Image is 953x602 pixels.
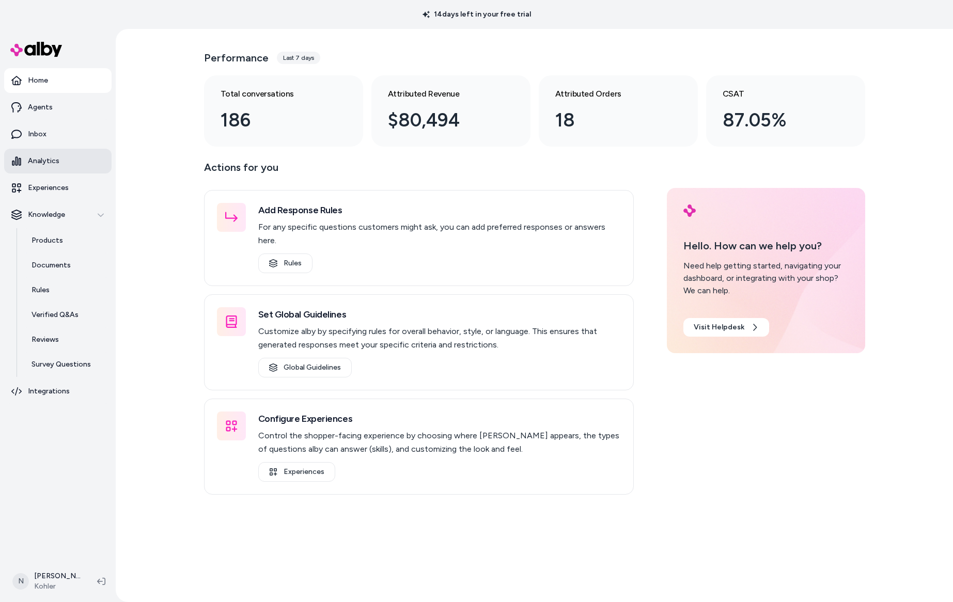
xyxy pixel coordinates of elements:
p: Knowledge [28,210,65,220]
p: Products [32,235,63,246]
p: 14 days left in your free trial [416,9,537,20]
div: 186 [221,106,330,134]
h3: Performance [204,51,269,65]
img: alby Logo [10,42,62,57]
a: Survey Questions [21,352,112,377]
h3: Set Global Guidelines [258,307,621,322]
p: [PERSON_NAME] [34,571,81,581]
div: Need help getting started, navigating your dashboard, or integrating with your shop? We can help. [683,260,849,297]
p: Inbox [28,129,46,139]
a: Total conversations 186 [204,75,363,147]
a: Documents [21,253,112,278]
a: Rules [21,278,112,303]
p: Actions for you [204,159,634,184]
div: 18 [555,106,665,134]
p: Agents [28,102,53,113]
a: Experiences [258,462,335,482]
p: Verified Q&As [32,310,79,320]
h3: Total conversations [221,88,330,100]
div: 87.05% [723,106,832,134]
p: For any specific questions customers might ask, you can add preferred responses or answers here. [258,220,621,247]
h3: Add Response Rules [258,203,621,217]
a: Reviews [21,327,112,352]
h3: Attributed Orders [555,88,665,100]
a: Analytics [4,149,112,173]
div: $80,494 [388,106,497,134]
a: Inbox [4,122,112,147]
a: Verified Q&As [21,303,112,327]
p: Rules [32,285,50,295]
p: Integrations [28,386,70,397]
a: Home [4,68,112,93]
a: CSAT 87.05% [706,75,865,147]
p: Customize alby by specifying rules for overall behavior, style, or language. This ensures that ge... [258,325,621,352]
img: alby Logo [683,204,696,217]
p: Home [28,75,48,86]
div: Last 7 days [277,52,320,64]
button: N[PERSON_NAME]Kohler [6,565,89,598]
h3: Configure Experiences [258,411,621,426]
span: N [12,573,29,590]
p: Survey Questions [32,359,91,370]
a: Integrations [4,379,112,404]
a: Agents [4,95,112,120]
a: Attributed Orders 18 [539,75,698,147]
h3: Attributed Revenue [388,88,497,100]
p: Reviews [32,335,59,345]
button: Knowledge [4,202,112,227]
a: Attributed Revenue $80,494 [371,75,530,147]
p: Control the shopper-facing experience by choosing where [PERSON_NAME] appears, the types of quest... [258,429,621,456]
a: Products [21,228,112,253]
p: Experiences [28,183,69,193]
a: Experiences [4,176,112,200]
a: Global Guidelines [258,358,352,377]
a: Rules [258,254,313,273]
p: Hello. How can we help you? [683,238,849,254]
span: Kohler [34,581,81,592]
p: Analytics [28,156,59,166]
a: Visit Helpdesk [683,318,769,337]
p: Documents [32,260,71,271]
h3: CSAT [723,88,832,100]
